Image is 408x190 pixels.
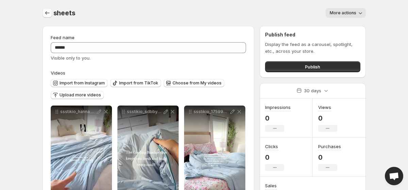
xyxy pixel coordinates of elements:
button: More actions [326,8,366,18]
h3: Clicks [265,143,278,150]
span: Import from Instagram [60,80,105,86]
h2: Publish feed [265,31,360,38]
button: Import from Instagram [51,79,108,87]
p: 0 [318,114,337,122]
button: Upload more videos [51,91,104,99]
h3: Views [318,104,331,111]
button: Settings [43,8,52,18]
h3: Purchases [318,143,341,150]
span: Visible only to you. [51,55,91,61]
h3: Sales [265,182,277,189]
h3: Impressions [265,104,291,111]
span: More actions [330,10,356,16]
span: Import from TikTok [119,80,158,86]
button: Choose from My videos [164,79,224,87]
p: 0 [265,114,291,122]
span: Feed name [51,35,75,40]
span: sheets [53,9,76,17]
button: Import from TikTok [110,79,161,87]
p: 0 [318,153,341,161]
p: ssstikio_1759929608622 [194,109,229,114]
p: ssstikio_hannahbentley_1759929557350 [60,109,96,114]
span: Videos [51,70,65,76]
p: Display the feed as a carousel, spotlight, etc., across your store. [265,41,360,54]
button: Publish [265,61,360,72]
p: 0 [265,153,284,161]
p: 30 days [304,87,321,94]
div: Open chat [385,167,403,185]
p: ssstikio_sdbby88_1759929417385 [127,109,162,114]
span: Choose from My videos [173,80,222,86]
span: Upload more videos [60,92,101,98]
span: Publish [305,63,320,70]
